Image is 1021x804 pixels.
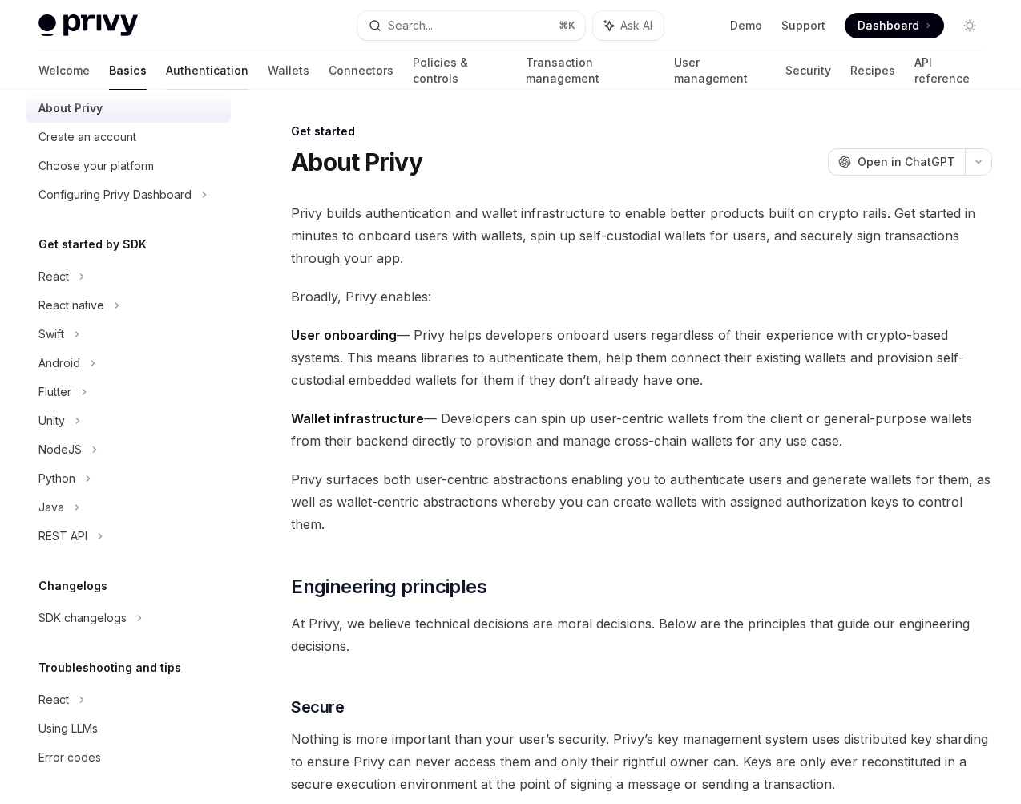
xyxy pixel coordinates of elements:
div: Error codes [38,748,101,767]
div: SDK changelogs [38,608,127,628]
div: Python [38,469,75,488]
button: Toggle dark mode [957,13,983,38]
div: Search... [388,16,433,35]
div: Get started [291,123,992,139]
strong: User onboarding [291,327,397,343]
a: Recipes [850,51,895,90]
a: Demo [730,18,762,34]
span: Secure [291,696,344,718]
div: Using LLMs [38,719,98,738]
a: Connectors [329,51,393,90]
span: — Developers can spin up user-centric wallets from the client or general-purpose wallets from the... [291,407,992,452]
span: Nothing is more important than your user’s security. Privy’s key management system uses distribut... [291,728,992,795]
div: REST API [38,527,87,546]
h5: Troubleshooting and tips [38,658,181,677]
span: Ask AI [620,18,652,34]
a: API reference [914,51,983,90]
a: Policies & controls [413,51,506,90]
div: Create an account [38,127,136,147]
span: Engineering principles [291,574,486,600]
div: React [38,690,69,709]
span: Privy builds authentication and wallet infrastructure to enable better products built on crypto r... [291,202,992,269]
div: React native [38,296,104,315]
a: Create an account [26,123,231,152]
span: At Privy, we believe technical decisions are moral decisions. Below are the principles that guide... [291,612,992,657]
div: NodeJS [38,440,82,459]
a: Basics [109,51,147,90]
a: Error codes [26,743,231,772]
div: Configuring Privy Dashboard [38,185,192,204]
span: Open in ChatGPT [858,154,955,170]
div: Android [38,354,80,373]
a: Support [781,18,825,34]
div: Flutter [38,382,71,402]
span: Privy surfaces both user-centric abstractions enabling you to authenticate users and generate wal... [291,468,992,535]
img: light logo [38,14,138,37]
a: Choose your platform [26,152,231,180]
span: — Privy helps developers onboard users regardless of their experience with crypto-based systems. ... [291,324,992,391]
span: Broadly, Privy enables: [291,285,992,308]
button: Search...⌘K [357,11,585,40]
h5: Get started by SDK [38,235,147,254]
a: Transaction management [526,51,655,90]
span: Dashboard [858,18,919,34]
button: Open in ChatGPT [828,148,965,176]
div: Unity [38,411,65,430]
a: User management [674,51,766,90]
button: Ask AI [593,11,664,40]
strong: Wallet infrastructure [291,410,424,426]
a: Authentication [166,51,248,90]
div: React [38,267,69,286]
a: Security [785,51,831,90]
a: Wallets [268,51,309,90]
h1: About Privy [291,147,422,176]
a: Using LLMs [26,714,231,743]
span: ⌘ K [559,19,575,32]
a: Welcome [38,51,90,90]
div: Java [38,498,64,517]
div: Choose your platform [38,156,154,176]
h5: Changelogs [38,576,107,596]
a: Dashboard [845,13,944,38]
div: Swift [38,325,64,344]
